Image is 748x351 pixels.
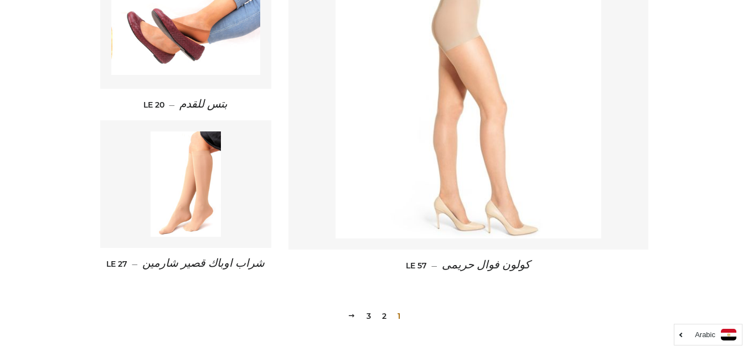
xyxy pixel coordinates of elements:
[106,259,127,269] span: LE 27
[442,259,530,271] span: كولون فوال حريمى
[362,308,375,324] a: 3
[100,89,272,120] a: بتس للقدم — LE 20
[393,308,405,324] span: 1
[431,261,437,271] span: —
[406,261,427,271] span: LE 57
[169,100,175,110] span: —
[288,250,648,281] a: كولون فوال حريمى — LE 57
[142,257,265,269] span: شراب اوباك قصير شارمين
[680,329,736,340] a: Arabic
[132,259,138,269] span: —
[100,248,272,279] a: شراب اوباك قصير شارمين — LE 27
[378,308,391,324] a: 2
[143,100,164,110] span: LE 20
[179,98,228,110] span: بتس للقدم
[695,331,715,338] i: Arabic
